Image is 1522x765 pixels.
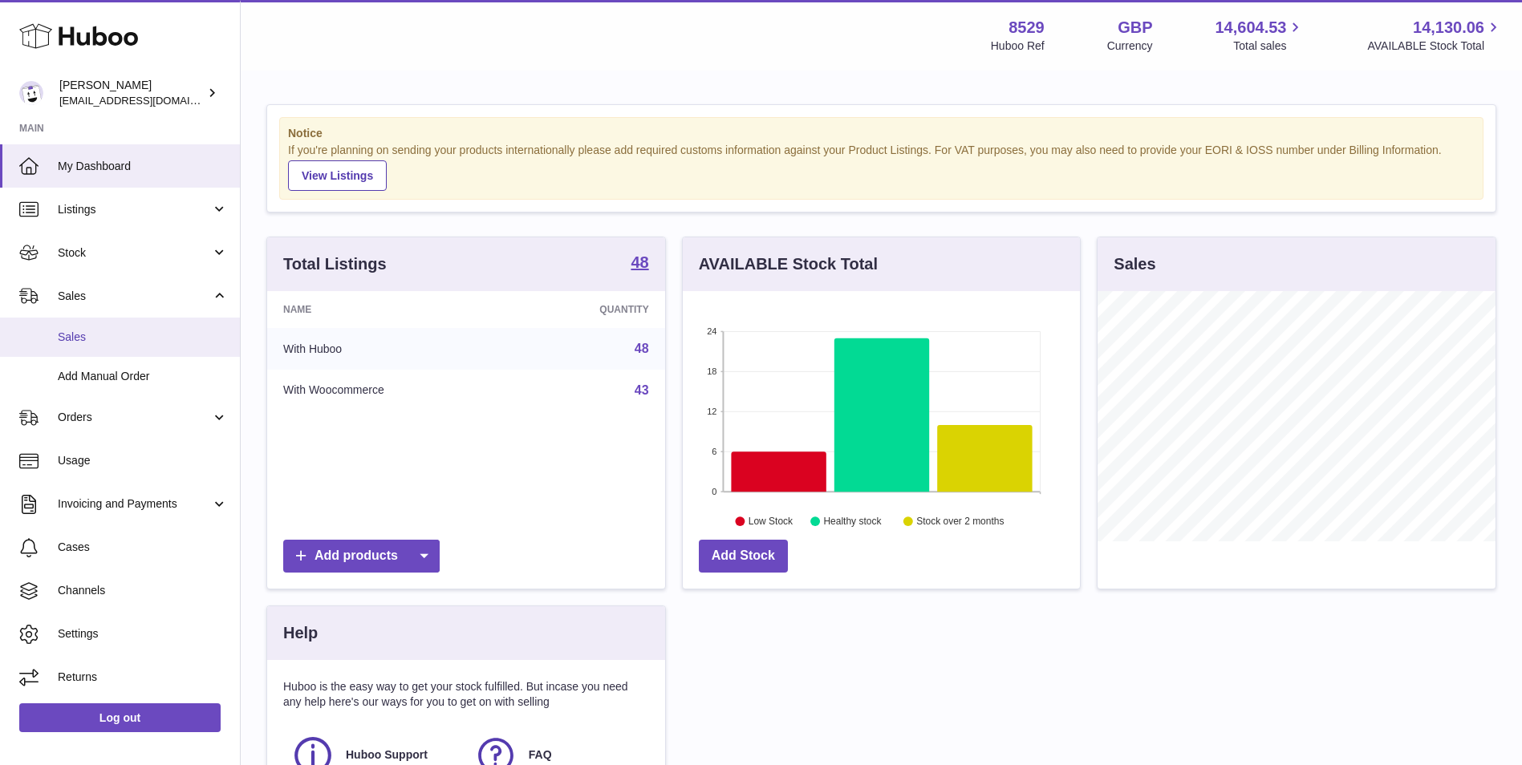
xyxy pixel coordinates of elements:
strong: Notice [288,126,1475,141]
text: Healthy stock [823,516,882,527]
span: Channels [58,583,228,598]
strong: 48 [631,254,648,270]
img: internalAdmin-8529@internal.huboo.com [19,81,43,105]
div: [PERSON_NAME] [59,78,204,108]
span: Total sales [1233,38,1305,54]
span: Returns [58,670,228,685]
span: 14,130.06 [1413,17,1484,38]
div: If you're planning on sending your products internationally please add required customs informati... [288,143,1475,191]
span: [EMAIL_ADDRESS][DOMAIN_NAME] [59,94,236,107]
text: 12 [707,407,716,416]
span: FAQ [529,747,552,763]
h3: Total Listings [283,253,387,275]
a: Add Stock [699,540,788,573]
text: 24 [707,326,716,336]
a: 14,130.06 AVAILABLE Stock Total [1367,17,1503,54]
a: 14,604.53 Total sales [1215,17,1305,54]
span: Usage [58,453,228,468]
a: 48 [631,254,648,273]
text: 6 [712,447,716,456]
a: Log out [19,703,221,732]
div: Currency [1107,38,1153,54]
p: Huboo is the easy way to get your stock fulfilled. But incase you need any help here's our ways f... [283,679,649,710]
span: Cases [58,540,228,555]
span: Sales [58,330,228,345]
span: Huboo Support [346,747,428,763]
h3: Help [283,622,318,644]
th: Name [267,291,514,328]
strong: GBP [1118,17,1152,38]
span: Add Manual Order [58,369,228,384]
span: Invoicing and Payments [58,496,211,512]
span: My Dashboard [58,159,228,174]
span: Stock [58,245,211,261]
a: 48 [635,342,649,355]
div: Huboo Ref [991,38,1045,54]
strong: 8529 [1009,17,1045,38]
text: 18 [707,366,716,376]
text: Stock over 2 months [916,516,1004,527]
a: 43 [635,383,649,397]
span: Listings [58,202,211,217]
span: Sales [58,289,211,304]
h3: Sales [1114,253,1155,275]
text: Low Stock [749,516,793,527]
span: Orders [58,410,211,425]
th: Quantity [514,291,665,328]
text: 0 [712,487,716,496]
span: AVAILABLE Stock Total [1367,38,1503,54]
a: View Listings [288,160,387,191]
span: 14,604.53 [1215,17,1286,38]
span: Settings [58,626,228,642]
td: With Huboo [267,328,514,370]
td: With Woocommerce [267,370,514,411]
h3: AVAILABLE Stock Total [699,253,878,275]
a: Add products [283,540,440,573]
